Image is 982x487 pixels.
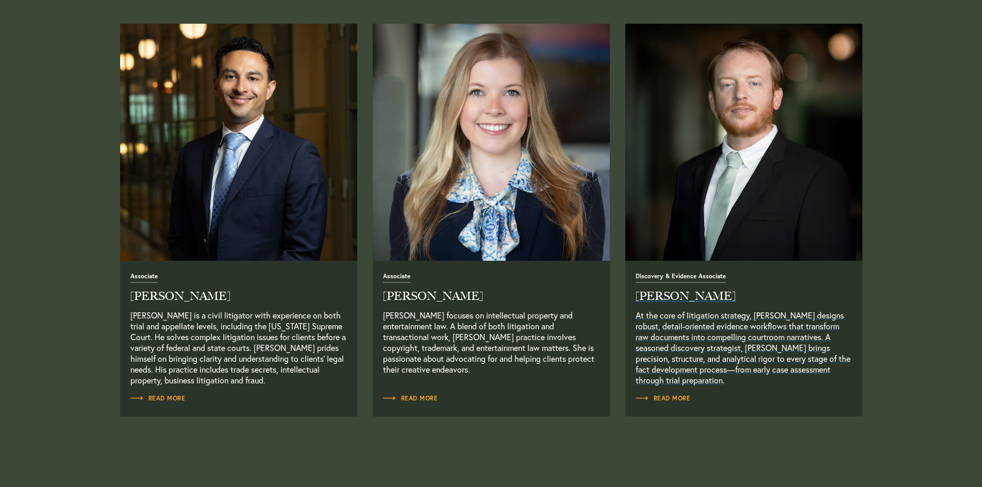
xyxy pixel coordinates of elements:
span: Associate [383,273,410,283]
a: Read Full Bio [636,272,852,385]
a: Read Full Bio [636,393,691,404]
p: [PERSON_NAME] focuses on intellectual property and entertainment law. A blend of both litigation ... [383,310,600,385]
span: Associate [130,273,158,283]
a: Read Full Bio [383,393,438,404]
a: Read Full Bio [625,24,862,261]
p: [PERSON_NAME] is a civil litigator with experience on both trial and appellate levels, including ... [130,310,347,385]
h2: [PERSON_NAME] [130,291,347,302]
span: Discovery & Evidence Associate [636,273,726,283]
img: ac-headshot-ben.jpg [625,24,862,261]
a: Read Full Bio [383,272,600,385]
p: At the core of litigation strategy, [PERSON_NAME] designs robust, detail-oriented evidence workfl... [636,310,852,385]
img: AC-Headshot-New-New.jpg [373,24,610,261]
a: Read Full Bio [130,393,186,404]
a: Read Full Bio [120,24,357,261]
h2: [PERSON_NAME] [383,291,600,302]
span: Read More [636,395,691,401]
a: Read Full Bio [373,24,610,261]
a: Read Full Bio [130,272,347,385]
h2: [PERSON_NAME] [636,291,852,302]
span: Read More [383,395,438,401]
span: Read More [130,395,186,401]
img: AC-Headshot-josheames.jpg [120,24,357,261]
